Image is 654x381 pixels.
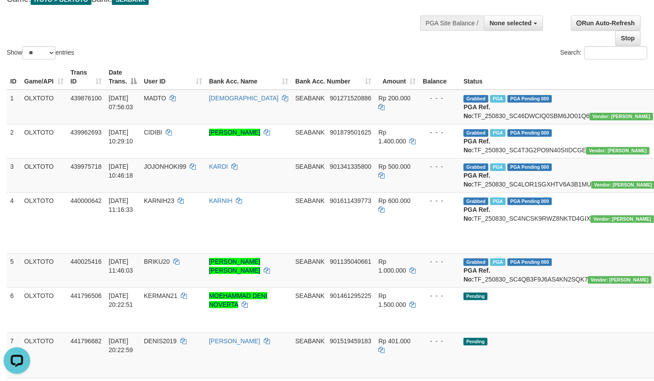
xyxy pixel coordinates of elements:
span: Marked by aubferri [490,198,506,205]
span: DENIS2019 [144,337,177,345]
td: OLXTOTO [21,158,67,192]
td: OLXTOTO [21,192,67,253]
select: Showentries [22,46,55,60]
a: [PERSON_NAME] [209,129,260,136]
th: ID [7,64,21,90]
span: 439962693 [71,129,102,136]
span: 440000642 [71,197,102,204]
span: Marked by aubilham [490,95,506,103]
b: PGA Ref. No: [464,138,490,154]
th: Balance [420,64,460,90]
span: 441796682 [71,337,102,345]
span: Rp 1.400.000 [378,129,406,145]
b: PGA Ref. No: [464,267,490,283]
div: - - - [423,337,457,345]
button: None selected [484,16,543,31]
span: Vendor URL: https://secure4.1velocity.biz [588,276,651,284]
td: 1 [7,90,21,124]
span: KERMAN21 [144,292,177,299]
span: [DATE] 10:46:18 [109,163,133,179]
span: 440025416 [71,258,102,265]
div: - - - [423,162,457,171]
span: Pending [464,293,488,300]
span: PGA Pending [507,95,552,103]
div: - - - [423,128,457,137]
span: [DATE] 20:22:59 [109,337,133,353]
td: 6 [7,287,21,333]
input: Search: [584,46,647,60]
span: 439975718 [71,163,102,170]
span: [DATE] 10:29:10 [109,129,133,145]
a: KARNIH [209,197,233,204]
span: [DATE] 11:16:33 [109,197,133,213]
span: Rp 200.000 [378,95,410,102]
span: Marked by aubferri [490,129,506,137]
a: Run Auto-Refresh [571,16,641,31]
span: 439876100 [71,95,102,102]
div: PGA Site Balance / [420,16,484,31]
td: OLXTOTO [21,253,67,287]
td: OLXTOTO [21,287,67,333]
button: Open LiveChat chat widget [4,4,30,30]
span: CIDIBI [144,129,162,136]
td: 2 [7,124,21,158]
th: Game/API: activate to sort column ascending [21,64,67,90]
span: SEABANK [295,95,325,102]
span: Vendor URL: https://secure4.1velocity.biz [586,147,650,155]
a: [DEMOGRAPHIC_DATA] [209,95,279,102]
span: Pending [464,338,488,345]
th: Amount: activate to sort column ascending [375,64,419,90]
span: MADTO [144,95,166,102]
span: Rp 600.000 [378,197,410,204]
span: SEABANK [295,292,325,299]
span: KARNIH23 [144,197,174,204]
th: User ID: activate to sort column ascending [140,64,206,90]
span: Grabbed [464,95,488,103]
span: Copy 901341335800 to clipboard [330,163,371,170]
span: SEABANK [295,197,325,204]
b: PGA Ref. No: [464,172,490,188]
span: SEABANK [295,337,325,345]
span: Grabbed [464,129,488,137]
span: Rp 500.000 [378,163,410,170]
span: Copy 901879501625 to clipboard [330,129,371,136]
span: Marked by aubferri [490,163,506,171]
span: Rp 401.000 [378,337,410,345]
span: Copy 901135040661 to clipboard [330,258,371,265]
th: Bank Acc. Name: activate to sort column ascending [206,64,292,90]
div: - - - [423,291,457,300]
td: OLXTOTO [21,124,67,158]
span: Rp 1.500.000 [378,292,406,308]
td: 7 [7,333,21,378]
span: [DATE] 07:56:03 [109,95,133,111]
td: 4 [7,192,21,253]
label: Show entries [7,46,74,60]
td: OLXTOTO [21,333,67,378]
span: Copy 901271520886 to clipboard [330,95,371,102]
b: PGA Ref. No: [464,206,490,222]
span: Copy 901461295225 to clipboard [330,292,371,299]
th: Trans ID: activate to sort column ascending [67,64,105,90]
td: 5 [7,253,21,287]
span: Grabbed [464,198,488,205]
span: Rp 1.000.000 [378,258,406,274]
span: SEABANK [295,163,325,170]
div: - - - [423,257,457,266]
span: Vendor URL: https://secure4.1velocity.biz [591,215,654,223]
div: - - - [423,196,457,205]
span: SEABANK [295,129,325,136]
span: BRIKU20 [144,258,170,265]
a: MOEHAMMAD DENI NOVERTA [209,292,267,308]
span: Copy 901611439773 to clipboard [330,197,371,204]
span: Copy 901519459183 to clipboard [330,337,371,345]
a: [PERSON_NAME] [209,337,260,345]
a: [PERSON_NAME] [PERSON_NAME] [209,258,260,274]
span: Grabbed [464,258,488,266]
span: JOJONHOKI99 [144,163,186,170]
b: PGA Ref. No: [464,103,490,119]
span: PGA Pending [507,129,552,137]
span: 441796506 [71,292,102,299]
label: Search: [560,46,647,60]
span: Vendor URL: https://secure4.1velocity.biz [590,113,653,120]
span: Grabbed [464,163,488,171]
